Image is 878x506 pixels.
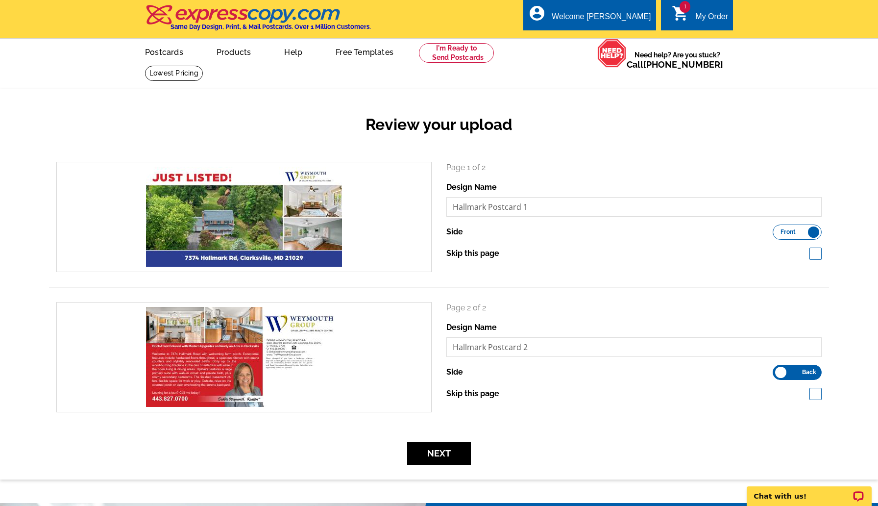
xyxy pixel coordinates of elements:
i: shopping_cart [672,4,689,22]
input: File Name [446,197,822,217]
h2: Review your upload [49,115,829,134]
iframe: LiveChat chat widget [740,475,878,506]
a: Same Day Design, Print, & Mail Postcards. Over 1 Million Customers. [145,12,371,30]
a: Free Templates [320,40,409,63]
label: Side [446,226,463,238]
i: account_circle [528,4,546,22]
p: Page 2 of 2 [446,302,822,314]
a: Postcards [129,40,199,63]
span: Front [780,229,796,234]
button: Next [407,442,471,465]
a: Products [201,40,267,63]
label: Design Name [446,322,497,333]
label: Skip this page [446,248,499,259]
a: 1 shopping_cart My Order [672,11,728,23]
span: Need help? Are you stuck? [627,50,728,70]
div: Welcome [PERSON_NAME] [552,12,651,26]
span: Back [802,370,816,375]
span: Call [627,59,723,70]
h4: Same Day Design, Print, & Mail Postcards. Over 1 Million Customers. [171,23,371,30]
label: Design Name [446,181,497,193]
label: Side [446,366,463,378]
input: File Name [446,337,822,357]
div: My Order [695,12,728,26]
span: 1 [680,1,690,13]
a: Help [268,40,318,63]
img: help [597,39,627,68]
p: Page 1 of 2 [446,162,822,174]
label: Skip this page [446,388,499,400]
a: [PHONE_NUMBER] [643,59,723,70]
